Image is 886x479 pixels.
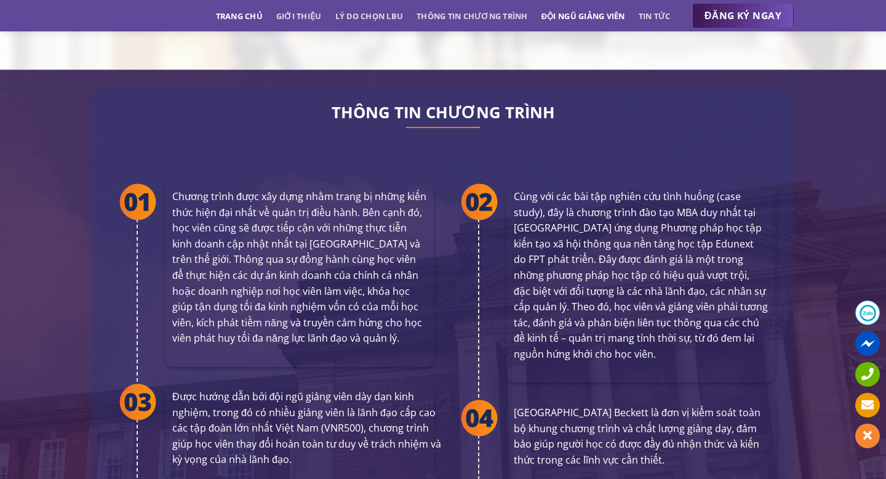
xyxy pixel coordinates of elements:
[692,4,794,28] a: ĐĂNG KÝ NGAY
[417,5,528,27] a: Thông tin chương trình
[406,127,480,128] img: line-lbu.jpg
[639,5,671,27] a: Tin tức
[514,405,768,468] p: [GEOGRAPHIC_DATA] Beckett là đơn vị kiểm soát toàn bộ khung chương trình và chất lượng giảng dạy,...
[704,8,781,23] span: ĐĂNG KÝ NGAY
[514,189,768,363] p: Cùng với các bài tập nghiên cứu tình huống (case study), đây là chương trình đào tạo MBA duy nhất...
[111,107,775,119] h2: THÔNG TIN CHƯƠNG TRÌNH
[276,5,322,27] a: Giới thiệu
[172,389,441,468] p: Được hướng dẫn bởi đội ngũ giảng viên dày dạn kinh nghiệm, trong đó có nhiều giảng viên là lãnh đ...
[216,5,263,27] a: Trang chủ
[172,189,426,347] p: Chương trình được xây dựng nhằm trang bị những kiến thức hiện đại nhất về quản trị điều hành. Bên...
[541,5,625,27] a: Đội ngũ giảng viên
[335,5,404,27] a: Lý do chọn LBU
